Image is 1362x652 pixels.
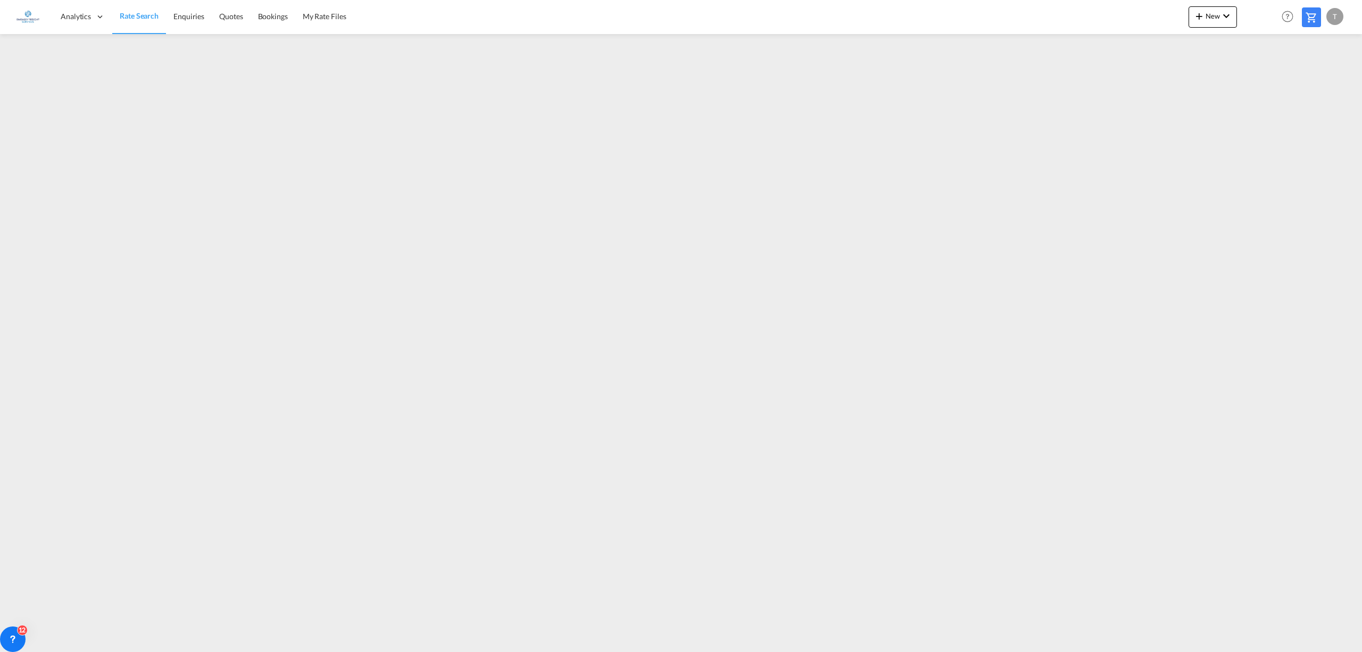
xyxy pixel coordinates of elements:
[16,5,40,29] img: 6a2c35f0b7c411ef99d84d375d6e7407.jpg
[219,12,243,21] span: Quotes
[1278,7,1297,26] span: Help
[303,12,346,21] span: My Rate Files
[1326,8,1343,25] div: T
[1220,10,1233,22] md-icon: icon-chevron-down
[1193,10,1206,22] md-icon: icon-plus 400-fg
[61,11,91,22] span: Analytics
[120,11,159,20] span: Rate Search
[1189,6,1237,28] button: icon-plus 400-fgNewicon-chevron-down
[258,12,288,21] span: Bookings
[1193,12,1233,20] span: New
[1278,7,1302,27] div: Help
[173,12,204,21] span: Enquiries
